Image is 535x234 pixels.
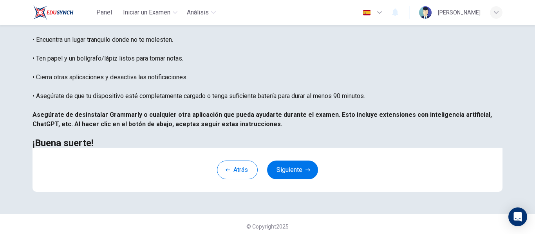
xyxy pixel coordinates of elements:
a: EduSynch logo [33,5,92,20]
img: EduSynch logo [33,5,74,20]
button: Siguiente [267,161,318,179]
img: Profile picture [419,6,432,19]
button: Panel [92,5,117,20]
h2: ¡Buena suerte! [33,138,502,148]
button: Análisis [184,5,219,20]
button: Atrás [217,161,258,179]
span: Iniciar un Examen [123,8,170,17]
div: Open Intercom Messenger [508,207,527,226]
div: [PERSON_NAME] [438,8,481,17]
span: Panel [96,8,112,17]
b: Asegúrate de desinstalar Grammarly o cualquier otra aplicación que pueda ayudarte durante el exam... [33,111,492,128]
span: © Copyright 2025 [246,223,289,230]
button: Iniciar un Examen [120,5,181,20]
img: es [362,10,372,16]
span: Análisis [187,8,209,17]
b: Al hacer clic en el botón de abajo, aceptas seguir estas instrucciones. [74,120,282,128]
